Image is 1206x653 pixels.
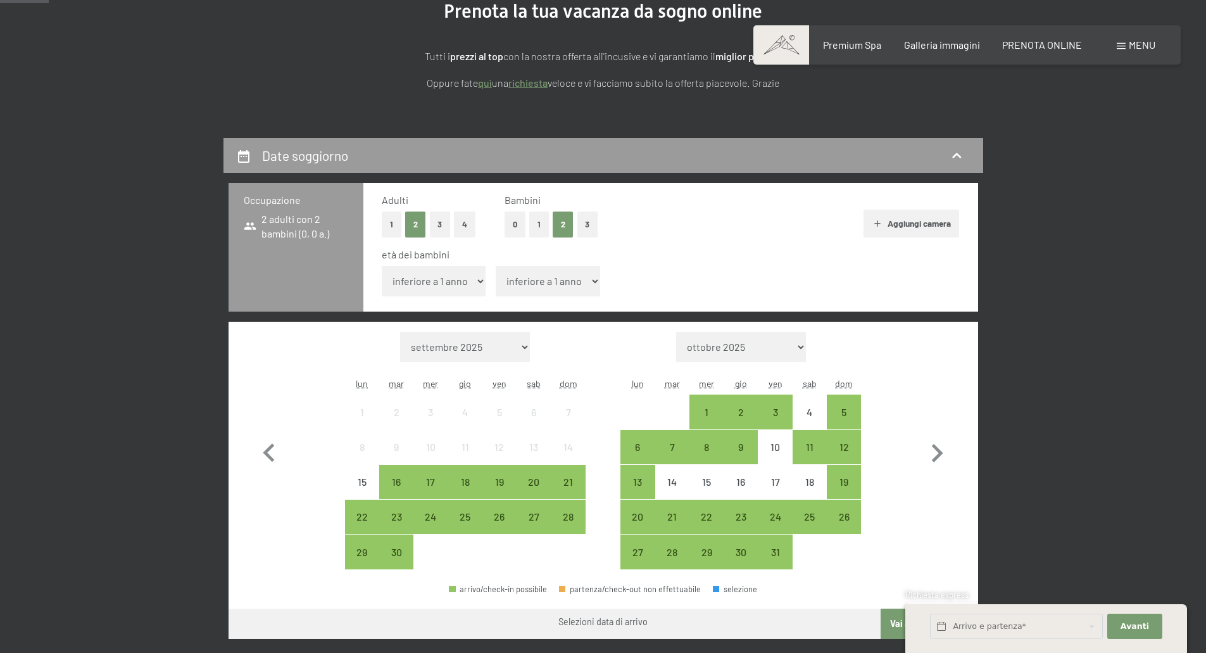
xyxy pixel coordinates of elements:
[345,430,379,464] div: arrivo/check-in non effettuabile
[803,378,817,389] abbr: sabato
[632,378,644,389] abbr: lunedì
[413,500,448,534] div: Wed Sep 24 2025
[346,442,378,474] div: 8
[827,430,861,464] div: Sun Oct 12 2025
[413,465,448,499] div: arrivo/check-in possibile
[448,395,482,429] div: arrivo/check-in non effettuabile
[356,378,368,389] abbr: lunedì
[620,535,655,569] div: arrivo/check-in possibile
[448,500,482,534] div: Thu Sep 25 2025
[620,535,655,569] div: Mon Oct 27 2025
[1107,614,1162,640] button: Avanti
[552,442,584,474] div: 14
[345,395,379,429] div: arrivo/check-in non effettuabile
[482,430,517,464] div: arrivo/check-in non effettuabile
[793,465,827,499] div: arrivo/check-in non effettuabile
[689,465,724,499] div: arrivo/check-in non effettuabile
[828,442,860,474] div: 12
[620,430,655,464] div: arrivo/check-in possibile
[380,407,412,439] div: 2
[689,395,724,429] div: Wed Oct 01 2025
[759,477,791,509] div: 17
[551,465,585,499] div: arrivo/check-in possibile
[758,395,792,429] div: arrivo/check-in possibile
[551,430,585,464] div: Sun Sep 14 2025
[724,535,758,569] div: Thu Oct 30 2025
[724,535,758,569] div: arrivo/check-in possibile
[827,395,861,429] div: Sun Oct 05 2025
[620,430,655,464] div: Mon Oct 06 2025
[482,500,517,534] div: arrivo/check-in possibile
[724,500,758,534] div: Thu Oct 23 2025
[758,535,792,569] div: Fri Oct 31 2025
[724,395,758,429] div: arrivo/check-in possibile
[517,500,551,534] div: arrivo/check-in possibile
[758,430,792,464] div: arrivo/check-in non effettuabile
[482,395,517,429] div: arrivo/check-in non effettuabile
[346,512,378,543] div: 22
[346,407,378,439] div: 1
[655,535,689,569] div: Tue Oct 28 2025
[759,407,791,439] div: 3
[379,535,413,569] div: Tue Sep 30 2025
[558,616,648,628] div: Selezioni data di arrivo
[505,212,525,238] button: 0
[517,395,551,429] div: Sat Sep 06 2025
[345,430,379,464] div: Mon Sep 08 2025
[655,465,689,499] div: arrivo/check-in non effettuabile
[380,512,412,543] div: 23
[905,590,969,600] span: Richiesta express
[1002,39,1082,51] span: PRENOTA ONLINE
[379,500,413,534] div: arrivo/check-in possibile
[715,50,778,62] strong: miglior prezzo
[345,395,379,429] div: Mon Sep 01 2025
[430,212,451,238] button: 3
[379,465,413,499] div: Tue Sep 16 2025
[517,500,551,534] div: Sat Sep 27 2025
[382,194,408,206] span: Adulti
[345,535,379,569] div: Mon Sep 29 2025
[345,500,379,534] div: arrivo/check-in possibile
[346,547,378,579] div: 29
[1121,621,1149,632] span: Avanti
[448,430,482,464] div: Thu Sep 11 2025
[656,477,688,509] div: 14
[881,609,977,639] button: Vai a «Camera»
[380,477,412,509] div: 16
[827,500,861,534] div: arrivo/check-in possibile
[484,442,515,474] div: 12
[413,395,448,429] div: arrivo/check-in non effettuabile
[287,75,920,91] p: Oppure fate una veloce e vi facciamo subito la offerta piacevole. Grazie
[478,77,492,89] a: quì
[518,512,550,543] div: 27
[793,395,827,429] div: Sat Oct 04 2025
[517,430,551,464] div: Sat Sep 13 2025
[448,465,482,499] div: Thu Sep 18 2025
[864,210,959,238] button: Aggiungi camera
[553,212,574,238] button: 2
[517,465,551,499] div: arrivo/check-in possibile
[379,465,413,499] div: arrivo/check-in possibile
[577,212,598,238] button: 3
[620,465,655,499] div: Mon Oct 13 2025
[423,378,438,389] abbr: mercoledì
[482,465,517,499] div: Fri Sep 19 2025
[827,395,861,429] div: arrivo/check-in possibile
[827,465,861,499] div: Sun Oct 19 2025
[919,332,955,570] button: Mese successivo
[517,395,551,429] div: arrivo/check-in non effettuabile
[823,39,881,51] a: Premium Spa
[1129,39,1155,51] span: Menu
[345,465,379,499] div: arrivo/check-in non effettuabile
[415,477,446,509] div: 17
[379,430,413,464] div: arrivo/check-in non effettuabile
[517,465,551,499] div: Sat Sep 20 2025
[448,395,482,429] div: Thu Sep 04 2025
[724,465,758,499] div: Thu Oct 16 2025
[689,500,724,534] div: Wed Oct 22 2025
[793,465,827,499] div: Sat Oct 18 2025
[620,500,655,534] div: arrivo/check-in possibile
[484,512,515,543] div: 26
[725,477,757,509] div: 16
[551,500,585,534] div: arrivo/check-in possibile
